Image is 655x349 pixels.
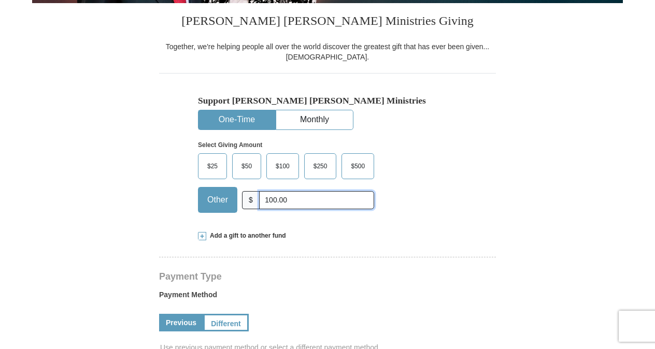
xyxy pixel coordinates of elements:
span: $ [242,191,260,209]
strong: Select Giving Amount [198,141,262,149]
span: $500 [346,158,370,174]
span: Add a gift to another fund [206,231,286,240]
span: $100 [270,158,295,174]
a: Previous [159,314,203,331]
span: $50 [236,158,257,174]
button: Monthly [276,110,353,129]
span: $25 [202,158,223,174]
input: Other Amount [259,191,374,209]
a: Different [203,314,249,331]
label: Payment Method [159,289,496,305]
div: Together, we're helping people all over the world discover the greatest gift that has ever been g... [159,41,496,62]
button: One-Time [198,110,275,129]
span: $250 [308,158,333,174]
h3: [PERSON_NAME] [PERSON_NAME] Ministries Giving [159,3,496,41]
h4: Payment Type [159,272,496,281]
span: Other [202,192,233,208]
h5: Support [PERSON_NAME] [PERSON_NAME] Ministries [198,95,457,106]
